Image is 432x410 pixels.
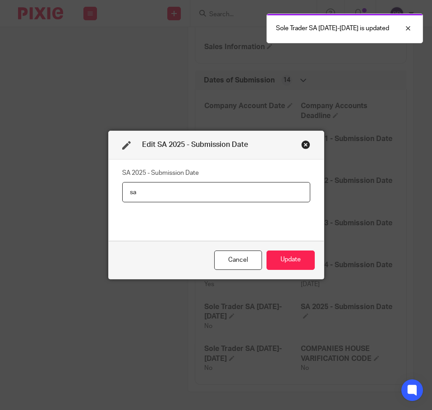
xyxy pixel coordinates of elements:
label: SA 2025 - Submission Date [122,169,199,178]
div: Close this dialog window [214,251,262,270]
span: Edit SA 2025 - Submission Date [142,141,248,148]
div: Close this dialog window [301,140,310,149]
p: Sole Trader SA [DATE]-[DATE] is updated [276,24,389,33]
input: SA 2025 - Submission Date [122,182,310,202]
button: Update [267,251,315,270]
